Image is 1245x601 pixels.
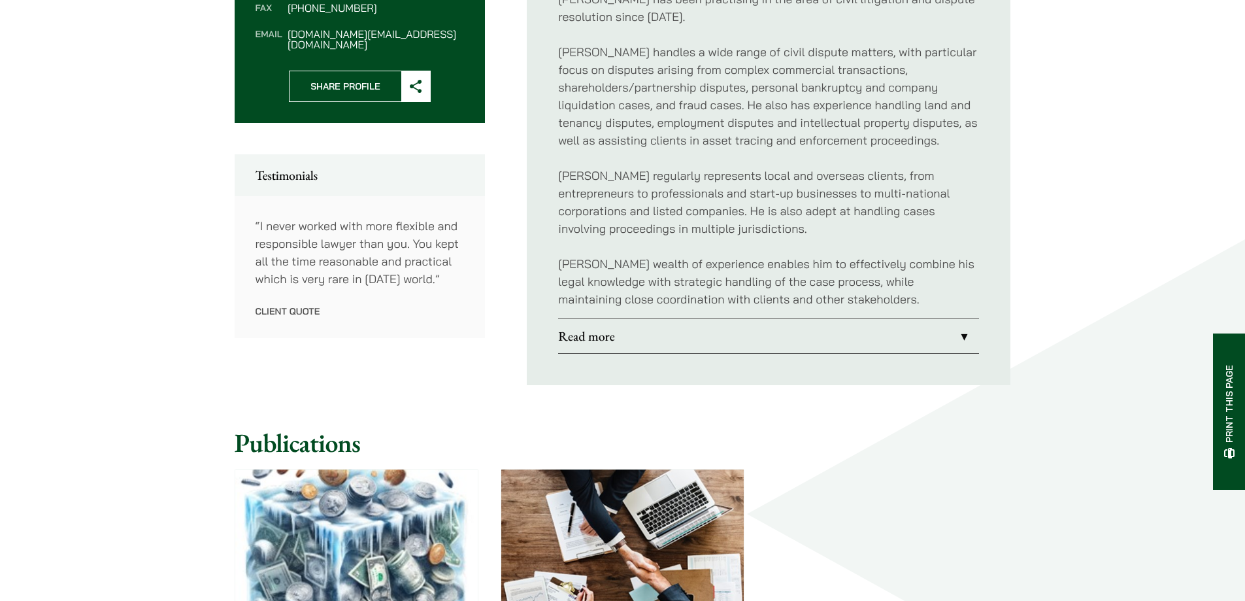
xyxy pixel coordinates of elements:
p: Client Quote [256,305,465,317]
span: Share Profile [290,71,401,101]
h2: Publications [235,427,1011,458]
p: [PERSON_NAME] wealth of experience enables him to effectively combine his legal knowledge with st... [558,255,979,308]
p: [PERSON_NAME] regularly represents local and overseas clients, from entrepreneurs to professional... [558,167,979,237]
dt: Email [256,29,282,50]
p: [PERSON_NAME] handles a wide range of civil dispute matters, with particular focus on disputes ar... [558,43,979,149]
dd: [DOMAIN_NAME][EMAIL_ADDRESS][DOMAIN_NAME] [288,29,464,50]
a: Read more [558,319,979,353]
dd: [PHONE_NUMBER] [288,3,464,13]
dt: Fax [256,3,282,29]
p: “I never worked with more flexible and responsible lawyer than you. You kept all the time reasona... [256,217,465,288]
button: Share Profile [289,71,431,102]
h2: Testimonials [256,167,465,183]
